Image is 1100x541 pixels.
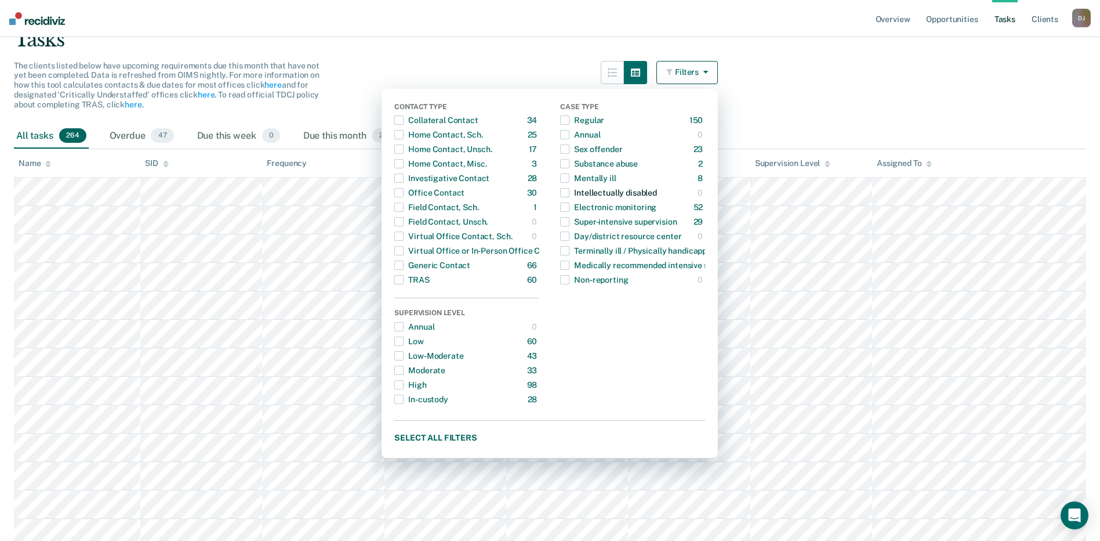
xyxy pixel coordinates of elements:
[107,124,176,149] div: Overdue47
[527,256,540,275] div: 66
[394,390,448,409] div: In-custody
[528,390,540,409] div: 28
[372,128,397,143] span: 217
[877,158,932,168] div: Assigned To
[394,140,492,158] div: Home Contact, Unsch.
[560,198,656,217] div: Electronic monitoring
[529,140,540,158] div: 17
[532,212,539,231] div: 0
[694,140,706,158] div: 23
[394,154,487,173] div: Home Contact, Misc.
[527,376,540,394] div: 98
[698,183,705,202] div: 0
[755,158,831,168] div: Supervision Level
[532,318,539,336] div: 0
[560,154,638,173] div: Substance abuse
[394,256,470,275] div: Generic Contact
[14,124,89,149] div: All tasks264
[19,158,51,168] div: Name
[14,28,1086,52] div: Tasks
[1061,502,1088,529] div: Open Intercom Messenger
[560,227,681,246] div: Day/district resource center
[394,347,463,365] div: Low-Moderate
[698,270,705,289] div: 0
[394,270,429,289] div: TRAS
[394,212,488,231] div: Field Contact, Unsch.
[394,361,445,380] div: Moderate
[394,183,464,202] div: Office Contact
[527,111,540,129] div: 34
[527,361,540,380] div: 33
[394,332,424,351] div: Low
[698,125,705,144] div: 0
[125,100,141,109] a: here
[394,227,512,246] div: Virtual Office Contact, Sch.
[394,376,426,394] div: High
[9,12,65,25] img: Recidiviz
[527,347,540,365] div: 43
[560,140,622,158] div: Sex offender
[528,125,540,144] div: 25
[560,169,616,187] div: Mentally ill
[394,198,478,217] div: Field Contact, Sch.
[394,430,705,445] button: Select all filters
[262,128,280,143] span: 0
[694,212,706,231] div: 29
[1072,9,1091,27] button: DJ
[198,90,215,99] a: here
[59,128,86,143] span: 264
[560,183,657,202] div: Intellectually disabled
[532,154,539,173] div: 3
[560,256,746,275] div: Medically recommended intensive supervision
[394,309,539,319] div: Supervision Level
[151,128,173,143] span: 47
[267,158,307,168] div: Frequency
[394,111,478,129] div: Collateral Contact
[527,270,540,289] div: 60
[560,111,604,129] div: Regular
[560,125,600,144] div: Annual
[394,241,565,260] div: Virtual Office or In-Person Office Contact
[14,61,320,109] span: The clients listed below have upcoming requirements due this month that have not yet been complet...
[527,332,540,351] div: 60
[689,111,706,129] div: 150
[394,169,489,187] div: Investigative Contact
[301,124,400,149] div: Due this month217
[694,198,706,217] div: 52
[145,158,169,168] div: SID
[560,241,716,260] div: Terminally ill / Physically handicapped
[528,169,540,187] div: 28
[394,103,539,113] div: Contact Type
[533,198,539,217] div: 1
[527,183,540,202] div: 30
[560,103,705,113] div: Case Type
[560,212,677,231] div: Super-intensive supervision
[394,125,482,144] div: Home Contact, Sch.
[656,61,718,84] button: Filters
[698,154,705,173] div: 2
[532,227,539,246] div: 0
[394,318,434,336] div: Annual
[264,80,281,89] a: here
[1072,9,1091,27] div: D J
[560,270,628,289] div: Non-reporting
[698,227,705,246] div: 0
[195,124,282,149] div: Due this week0
[698,169,705,187] div: 8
